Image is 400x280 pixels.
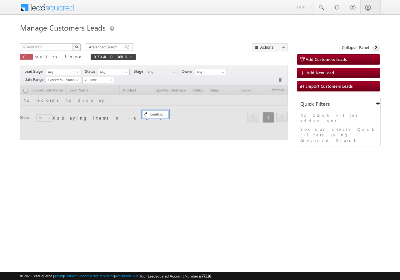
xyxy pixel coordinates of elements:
[252,43,288,51] button: Actions
[23,54,30,59] span: 0
[85,69,98,74] span: Status
[300,112,377,124] p: No Quick Filter added yet!
[146,69,176,75] span: Any
[307,70,334,75] span: Add New Lead
[64,274,89,278] a: Contact Support
[83,77,112,83] span: All Time
[134,69,146,74] span: Stage
[297,98,380,110] div: Quick Filters
[342,45,369,50] span: Collapse Panel
[34,54,84,59] span: results found
[46,77,79,83] span: Expected Closure Date
[306,56,347,62] span: Add Customers Leads
[115,274,139,278] a: Acceptable Use
[218,69,226,76] a: Show All Items
[195,69,227,75] input: Type to Search
[306,83,353,89] span: Import Customers Leads
[24,77,46,82] span: Date Range
[46,69,81,75] a: Any
[46,77,81,83] a: Expected Closure Date
[54,274,63,278] a: About
[182,69,195,74] span: Owner
[89,44,119,50] span: Advanced Search
[24,69,45,74] span: Lead Stage
[202,274,211,278] span: 77516
[82,77,114,83] a: All Time
[20,22,106,32] span: Manage Customers Leads
[98,69,130,75] a: Any
[94,54,127,59] span: 9794003686
[140,274,211,278] span: Your Leadsquared Account Number is
[146,69,177,75] a: Any
[98,69,128,75] span: Any
[46,69,79,75] span: Any
[75,45,78,48] img: Search
[300,126,377,143] p: You can create Quick Filters using Advanced Search.
[90,274,114,278] a: Terms of Service
[142,111,169,118] div: Loading...
[20,273,211,279] span: © 2025 LeadSquared | | | | |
